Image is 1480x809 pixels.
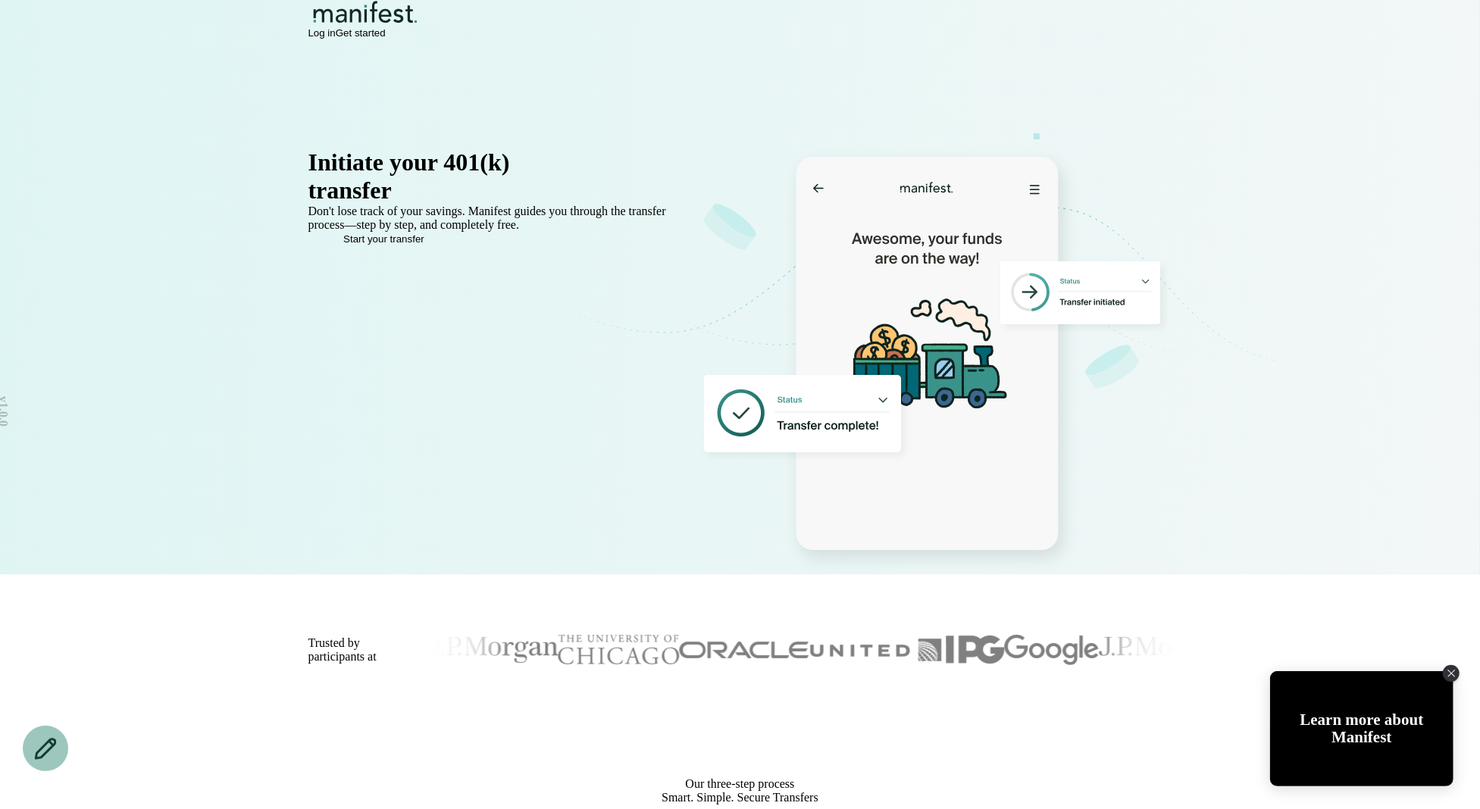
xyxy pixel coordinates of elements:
[809,637,946,664] img: United Airline
[1270,671,1453,786] div: Open Tolstoy
[1443,665,1460,682] div: Close Tolstoy widget
[946,636,1004,664] img: IPG
[1270,671,1453,786] div: Open Tolstoy widget
[1004,635,1099,665] img: Google
[1099,637,1228,664] img: J.P Morgan
[1270,711,1453,746] div: Learn more about Manifest
[308,27,336,39] button: Log in
[308,636,377,664] h2: Trusted by participants at
[308,791,1172,804] h2: Smart. Simple. Secure Transfers
[308,176,700,205] div: transfer
[1270,671,1453,786] div: Tolstoy bubble widget
[392,176,500,204] span: in minutes
[308,148,700,176] div: Initiate your
[308,777,1172,791] div: Our three-step process
[443,148,509,176] span: 401(k)
[336,27,386,39] button: Get started
[679,642,809,658] img: Oracle
[308,205,700,232] p: Don't lose track of your savings. Manifest guides you through the transfer process—step by step, ...
[558,635,679,665] img: University of Chicago
[428,637,558,664] img: J.P Morgan
[343,233,424,245] span: Start your transfer
[308,233,460,245] button: Start your transfer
